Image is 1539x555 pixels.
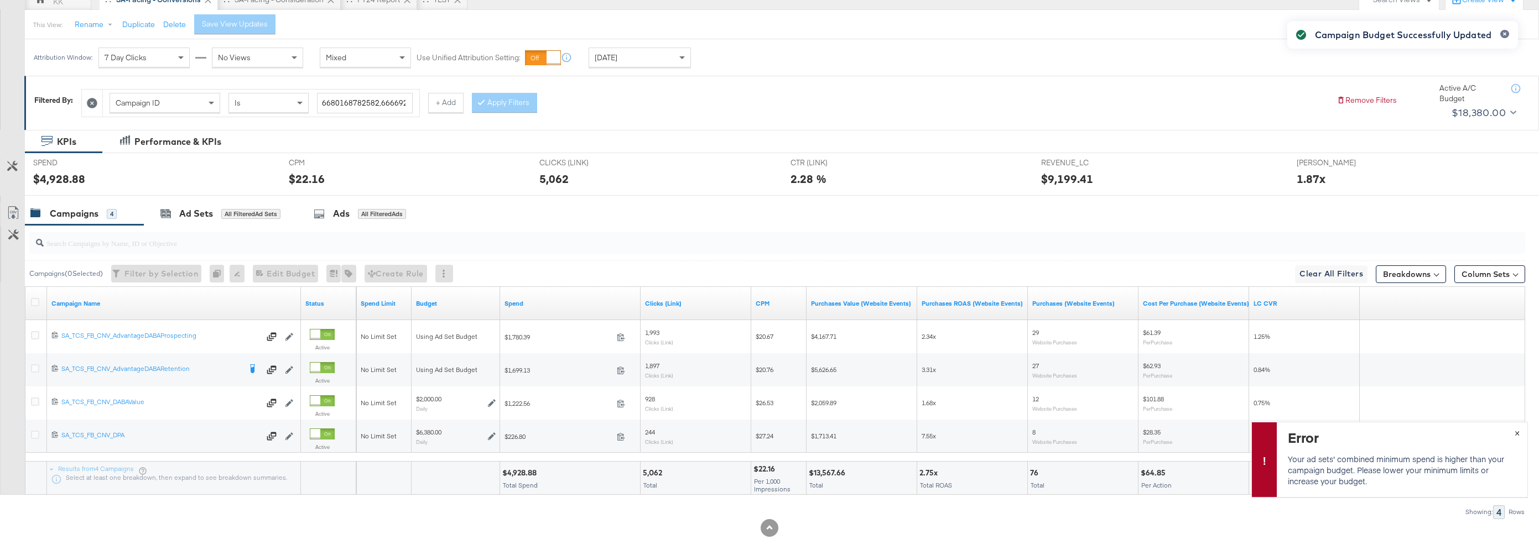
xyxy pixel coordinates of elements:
div: $2,000.00 [416,395,441,404]
div: Filtered By: [34,95,73,106]
span: $20.67 [756,332,773,341]
span: 928 [645,395,655,403]
input: Enter a search term [317,93,413,113]
span: 0.75% [1254,399,1270,407]
button: Duplicate [122,19,155,30]
span: 7.55x [922,432,936,440]
a: Shows the current state of your Ad Campaign. [305,299,352,308]
span: $26.53 [756,399,773,407]
label: Active [310,410,335,417]
div: SA_TCS_FB_CNV_AdvantageDABAProspecting [61,331,260,340]
div: 2.75x [919,468,941,478]
div: All Filtered Ads [358,209,406,219]
div: Attribution Window: [33,54,93,61]
span: CLICKS (LINK) [539,158,622,168]
span: 8 [1032,428,1036,436]
span: No Limit Set [361,365,397,374]
sub: Website Purchases [1032,339,1077,345]
span: 12 [1032,395,1039,403]
label: Active [310,344,335,351]
sub: Clicks (Link) [645,372,673,379]
div: SA_TCS_FB_CNV_DABAValue [61,397,260,406]
div: 0 [210,265,230,282]
div: $22.16 [289,171,325,187]
a: SA_TCS_FB_CNV_AdvantageDABARetention [61,364,241,375]
div: KPIs [57,135,76,148]
div: 5,062 [643,468,665,478]
div: SA_TCS_FB_CNV_DPA [61,431,260,439]
sub: Daily [416,405,428,412]
div: Showing: [1465,508,1493,516]
span: Per Action [1141,481,1172,489]
div: Ad Sets [179,207,213,220]
a: Your campaign name. [51,299,297,308]
span: 7 Day Clicks [105,53,147,62]
div: SA_TCS_FB_CNV_AdvantageDABARetention [61,364,241,373]
span: Is [235,98,241,108]
span: Per 1,000 Impressions [754,477,791,493]
span: $28.35 [1143,428,1161,436]
div: 4 [107,209,117,219]
div: 2.28 % [791,171,826,187]
a: The total value of the purchase actions tracked by your Custom Audience pixel on your website aft... [811,299,913,308]
span: Mixed [326,53,346,62]
sub: Per Purchase [1143,438,1172,445]
a: SA_TCS_FB_CNV_DABAValue [61,397,260,409]
a: The maximum amount you're willing to spend on your ads, on average each day or over the lifetime ... [416,299,496,308]
span: $62.93 [1143,362,1161,370]
span: 29 [1032,328,1039,337]
span: Total [643,481,657,489]
span: No Limit Set [361,332,397,341]
div: $13,567.66 [809,468,849,478]
span: [DATE] [595,53,617,62]
label: Active [310,443,335,451]
span: Total ROAS [920,481,952,489]
span: CTR (LINK) [791,158,874,168]
span: $20.76 [756,365,773,374]
span: $27.24 [756,432,773,440]
span: No Limit Set [361,399,397,407]
sub: Per Purchase [1143,339,1172,345]
span: 0.84% [1254,365,1270,374]
div: This View: [33,20,63,29]
div: 76 [1030,468,1042,478]
sub: Clicks (Link) [645,405,673,412]
div: $6,380.00 [416,428,441,437]
span: 1.68x [922,399,936,407]
a: The total amount spent to date. [505,299,636,308]
span: $1,222.56 [505,399,612,407]
a: The number of clicks on links appearing on your ad or Page that direct people to your sites off F... [645,299,747,308]
span: $4,167.71 [811,332,836,341]
a: SA_TCS_FB_CNV_AdvantageDABAProspecting [61,331,260,342]
a: The number of times a purchase was made tracked by your Custom Audience pixel on your website aft... [1032,299,1134,308]
sub: Per Purchase [1143,405,1172,412]
span: 3.31x [922,365,936,374]
button: Rename [67,15,124,35]
span: 1,993 [645,328,659,337]
span: 2.34x [922,332,936,341]
sub: Website Purchases [1032,405,1077,412]
a: 1/0 Purchases / Clicks [1254,299,1355,308]
span: $101.88 [1143,395,1164,403]
span: 27 [1032,362,1039,370]
span: Total [809,481,823,489]
div: Campaigns [50,207,98,220]
span: $2,059.89 [811,399,836,407]
div: Campaign Budget Successfully Updated [1315,28,1491,41]
div: Performance & KPIs [134,135,221,148]
span: Total Spend [503,481,538,489]
span: $1,699.13 [505,366,612,374]
div: $64.85 [1141,468,1169,478]
sub: Clicks (Link) [645,438,673,445]
div: All Filtered Ad Sets [221,209,280,219]
span: SPEND [33,158,116,168]
span: 1,897 [645,362,659,370]
input: Search Campaigns by Name, ID or Objective [44,228,1384,249]
a: If set, this is the maximum spend for your campaign. [361,299,407,308]
div: Campaigns ( 0 Selected) [29,269,103,279]
span: Total [1031,481,1044,489]
label: Use Unified Attribution Setting: [417,53,521,63]
sub: Daily [416,438,428,445]
div: $4,928.88 [33,171,85,187]
span: $1,713.41 [811,432,836,440]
